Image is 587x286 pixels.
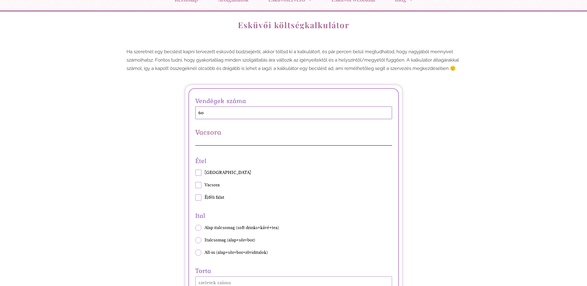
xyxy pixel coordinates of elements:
[205,182,220,188] span: Vacsora
[195,95,392,106] label: Vendégek száma
[195,170,392,176] label: Vendégváró
[195,210,392,221] span: Ital
[205,170,251,176] span: [GEOGRAPHIC_DATA]
[205,249,268,256] span: All-in (alap+sör+bor+röviditalok)
[195,237,392,243] label: Italcsomag (alap+sör+bor)
[127,48,461,73] p: Ha szeretnél egy becslést kapni tervezett esküvőd büdzséjéről, akkor töltsd ki a kalkulátort, és ...
[195,182,392,188] label: Vacsora
[195,225,392,231] label: Alap italcsomag (soft drinks+kávé+tea)
[205,237,255,243] span: Italcsomag (alap+sör+bor)
[205,225,279,231] span: Alap italcsomag (soft drinks+kávé+tea)
[205,194,224,201] span: Éjféli falat
[195,194,392,201] label: Éjféli falat
[195,249,392,256] label: All-in (alap+sör+bor+röviditalok)
[195,265,392,276] label: Torta
[127,21,461,29] h1: Esküvői költségkalkulátor
[195,155,392,167] span: Étel
[195,128,392,136] h2: Vacsora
